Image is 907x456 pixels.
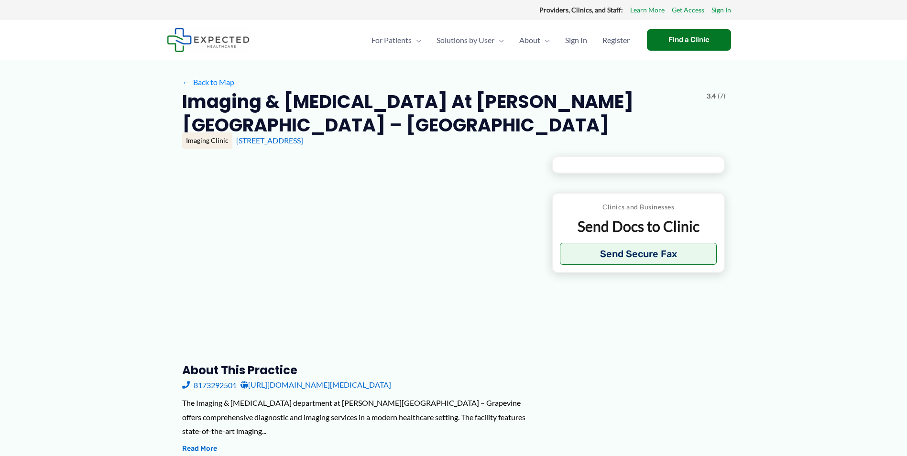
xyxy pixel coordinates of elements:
span: Solutions by User [437,23,494,57]
span: (7) [718,90,725,102]
a: AboutMenu Toggle [512,23,557,57]
a: [URL][DOMAIN_NAME][MEDICAL_DATA] [240,378,391,392]
button: Send Secure Fax [560,243,717,265]
button: Read More [182,443,217,455]
span: ← [182,77,191,87]
a: For PatientsMenu Toggle [364,23,429,57]
h3: About this practice [182,363,536,378]
img: Expected Healthcare Logo - side, dark font, small [167,28,250,52]
a: ←Back to Map [182,75,234,89]
a: 8173292501 [182,378,237,392]
a: Sign In [557,23,595,57]
a: Learn More [630,4,665,16]
p: Clinics and Businesses [560,201,717,213]
a: Solutions by UserMenu Toggle [429,23,512,57]
span: Register [602,23,630,57]
h2: Imaging & [MEDICAL_DATA] at [PERSON_NAME][GEOGRAPHIC_DATA] – [GEOGRAPHIC_DATA] [182,90,699,137]
span: Menu Toggle [494,23,504,57]
span: Menu Toggle [412,23,421,57]
a: Find a Clinic [647,29,731,51]
a: Get Access [672,4,704,16]
strong: Providers, Clinics, and Staff: [539,6,623,14]
span: Menu Toggle [540,23,550,57]
p: Send Docs to Clinic [560,217,717,236]
span: About [519,23,540,57]
a: Register [595,23,637,57]
span: For Patients [372,23,412,57]
a: Sign In [711,4,731,16]
span: Sign In [565,23,587,57]
a: [STREET_ADDRESS] [236,136,303,145]
div: The Imaging & [MEDICAL_DATA] department at [PERSON_NAME][GEOGRAPHIC_DATA] – Grapevine offers comp... [182,396,536,438]
div: Imaging Clinic [182,132,232,149]
nav: Primary Site Navigation [364,23,637,57]
span: 3.4 [707,90,716,102]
